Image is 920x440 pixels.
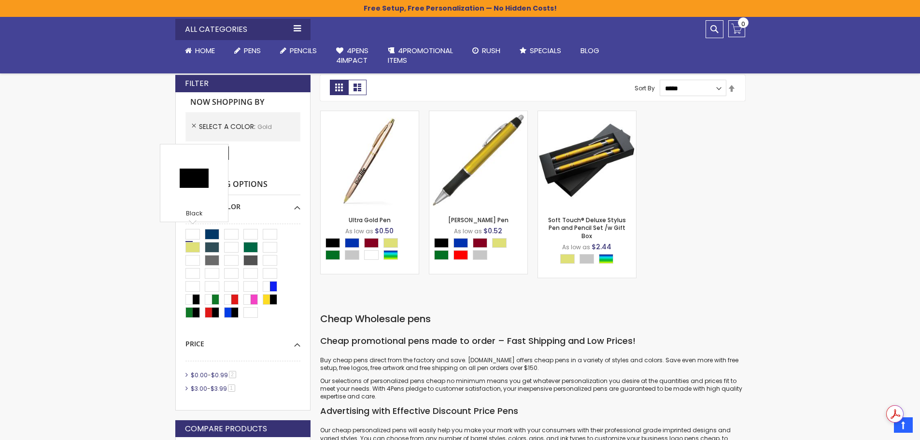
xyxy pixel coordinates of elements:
div: Black [326,238,340,248]
div: Gold [560,254,575,264]
a: Home [175,40,225,61]
span: 4PROMOTIONAL ITEMS [388,45,453,65]
span: Pens [244,45,261,56]
img: Ultra Gold-Gold [321,111,419,209]
div: Silver [580,254,594,264]
a: Specials [510,40,571,61]
div: Gold [492,238,507,248]
div: Green [326,250,340,260]
div: Silver [473,250,487,260]
span: $0.99 [211,371,228,379]
a: 4Pens4impact [326,40,378,71]
div: Select A Color [326,238,419,262]
strong: Filter [185,78,209,89]
span: $3.99 [211,384,227,393]
a: Blog [571,40,609,61]
span: $3.00 [191,384,207,393]
span: Home [195,45,215,56]
div: Gold [383,238,398,248]
div: Assorted [383,250,398,260]
div: Blue [453,238,468,248]
div: Silver [345,250,359,260]
div: Green [434,250,449,260]
span: 2 [229,371,236,378]
div: Select A Color [185,195,300,212]
div: Black [434,238,449,248]
span: Specials [530,45,561,56]
div: White [364,250,379,260]
label: Sort By [635,84,655,92]
a: $0.00-$0.992 [188,371,240,379]
a: Soft Touch® Deluxe Stylus Pen and Pencil Set /w Gift Box-Gold [538,111,636,119]
strong: Grid [330,80,348,95]
strong: Now Shopping by [185,92,300,113]
a: Pencils [270,40,326,61]
a: 4PROMOTIONALITEMS [378,40,463,71]
div: Burgundy [473,238,487,248]
strong: Compare Products [185,424,267,434]
div: Black [163,210,226,219]
h3: Cheap promotional pens made to order – Fast Shipping and Low Prices! [320,335,745,347]
p: Our selections of personalized pens cheap no minimum means you get whatever personalization you d... [320,377,745,401]
div: Burgundy [364,238,379,248]
p: Buy cheap pens direct from the factory and save. [DOMAIN_NAME] offers cheap pens in a variety of ... [320,356,745,372]
span: $0.52 [483,226,502,236]
a: Ultra Gold Pen [349,216,391,224]
span: Gold [257,123,272,131]
strong: Shopping Options [185,174,300,195]
div: All Categories [175,19,311,40]
a: Barton-Gold [429,111,527,119]
span: Pencils [290,45,317,56]
a: 0 [728,20,745,37]
span: As low as [562,243,590,251]
span: $0.00 [191,371,208,379]
span: $0.50 [375,226,394,236]
a: [PERSON_NAME] Pen [448,216,509,224]
div: Blue [345,238,359,248]
span: As low as [345,227,373,235]
div: Price [185,332,300,349]
span: 4Pens 4impact [336,45,368,65]
span: $2.44 [592,242,611,252]
a: Ultra Gold-Gold [321,111,419,119]
a: $3.00-$3.991 [188,384,239,393]
div: Select A Color [434,238,527,262]
a: Soft Touch® Deluxe Stylus Pen and Pencil Set /w Gift Box [548,216,626,240]
span: 0 [741,19,745,28]
span: Select A Color [199,122,257,131]
div: Assorted [599,254,613,264]
span: Blog [580,45,599,56]
span: 1 [228,384,235,392]
span: As low as [454,227,482,235]
a: Pens [225,40,270,61]
img: Barton-Gold [429,111,527,209]
span: Rush [482,45,500,56]
div: Red [453,250,468,260]
div: Select A Color [560,254,618,266]
img: Soft Touch® Deluxe Stylus Pen and Pencil Set /w Gift Box-Gold [538,111,636,209]
h3: Advertising with Effective Discount Price Pens [320,405,745,417]
a: Rush [463,40,510,61]
h2: Cheap Wholesale pens [320,312,745,326]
